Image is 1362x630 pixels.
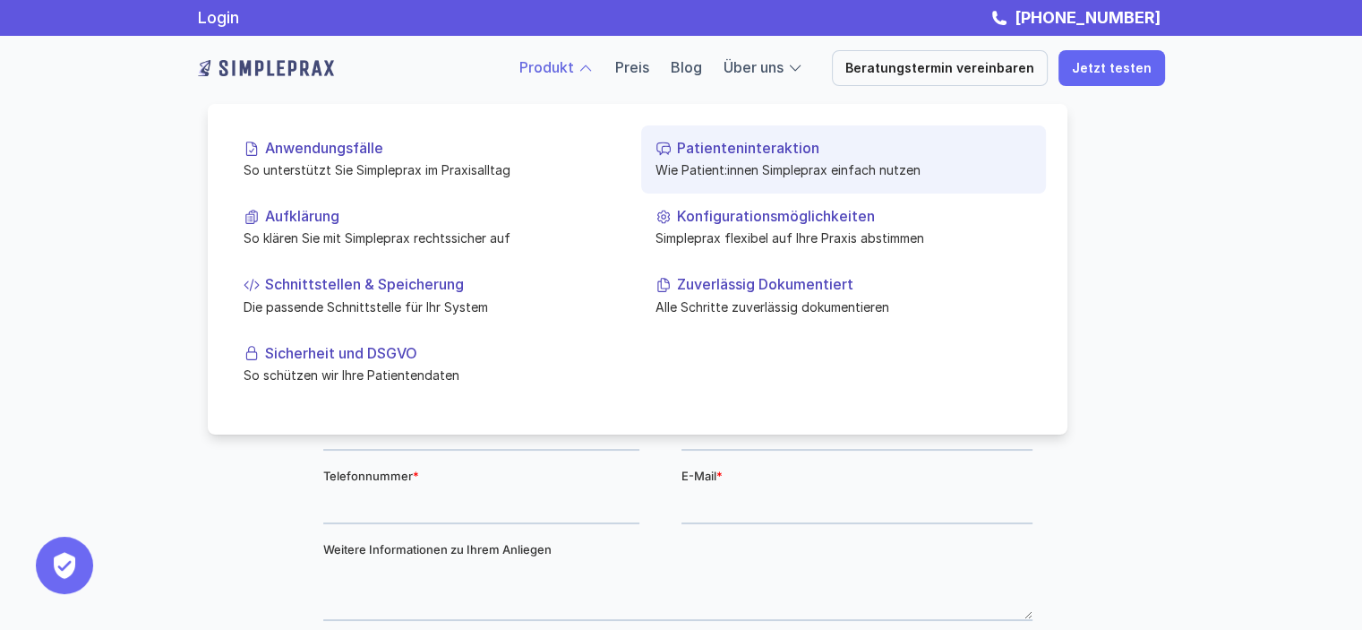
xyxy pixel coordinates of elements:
a: Jetzt testen [1058,50,1165,86]
a: Login [198,8,239,27]
p: Jetzt testen [1072,61,1152,76]
p: Aufklärung [265,208,620,225]
a: Preis [615,58,649,76]
a: [PHONE_NUMBER] [1010,8,1165,27]
p: Zuverlässig Dokumentiert [677,276,1032,293]
a: Blog [671,58,702,76]
a: AufklärungSo klären Sie mit Simpleprax rechtssicher auf [229,194,634,262]
a: Zuverlässig DokumentiertAlle Schritte zuverlässig dokumentieren [641,262,1046,330]
p: Schnittstellen & Speicherung [265,276,620,293]
a: Beratungstermin vereinbaren [832,50,1048,86]
p: Beratungstermin vereinbaren [845,61,1034,76]
p: Konfigurationsmöglichkeiten [677,208,1032,225]
p: Sicherheit und DSGVO [265,344,620,361]
strong: [PHONE_NUMBER] [1015,8,1161,27]
a: KonfigurationsmöglichkeitenSimpleprax flexibel auf Ihre Praxis abstimmen [641,194,1046,262]
p: Simpleprax flexibel auf Ihre Praxis abstimmen [655,229,1032,247]
p: So klären Sie mit Simpleprax rechtssicher auf [244,229,620,247]
p: So schützen wir Ihre Patientendaten [244,366,620,384]
a: Über uns [724,58,784,76]
p: Wie Patient:innen Simpleprax einfach nutzen [655,160,1032,179]
a: Produkt [519,58,574,76]
p: Alle Schritte zuverlässig dokumentieren [655,297,1032,315]
a: PatienteninteraktionWie Patient:innen Simpleprax einfach nutzen [641,125,1046,194]
a: Schnittstellen & SpeicherungDie passende Schnittstelle für Ihr System [229,262,634,330]
p: Patienteninteraktion [677,140,1032,157]
a: Sicherheit und DSGVOSo schützen wir Ihre Patientendaten [229,330,634,398]
p: Die passende Schnittstelle für Ihr System [244,297,620,315]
